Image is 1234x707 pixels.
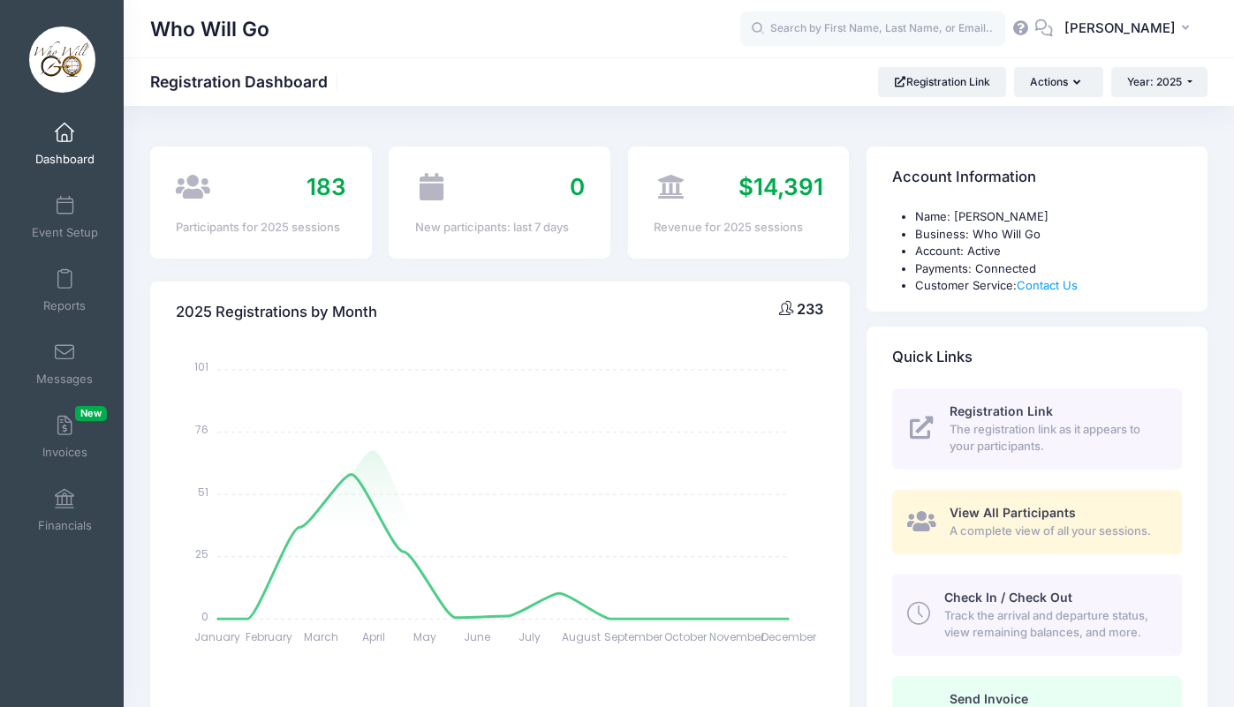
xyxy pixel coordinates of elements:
a: View All Participants A complete view of all your sessions. [892,490,1182,554]
span: $14,391 [738,173,823,200]
tspan: 51 [198,485,208,500]
tspan: January [194,629,240,644]
tspan: 101 [194,359,208,374]
span: Invoices [42,445,87,460]
span: Dashboard [35,152,95,167]
li: Customer Service: [915,277,1182,295]
a: Registration Link The registration link as it appears to your participants. [892,388,1182,470]
a: InvoicesNew [23,406,107,468]
span: Check In / Check Out [944,590,1072,605]
span: Year: 2025 [1127,75,1182,88]
a: Event Setup [23,186,107,248]
tspan: April [362,629,385,644]
li: Payments: Connected [915,260,1182,278]
span: Reports [43,298,86,313]
button: Actions [1014,67,1102,97]
span: View All Participants [950,505,1076,520]
span: [PERSON_NAME] [1064,19,1176,38]
h1: Who Will Go [150,9,269,49]
li: Name: [PERSON_NAME] [915,208,1182,226]
tspan: August [562,629,601,644]
tspan: September [604,629,663,644]
tspan: 25 [195,546,208,561]
tspan: November [710,629,766,644]
span: 0 [570,173,585,200]
h4: Quick Links [892,332,973,382]
a: Registration Link [878,67,1006,97]
span: Track the arrival and departure status, view remaining balances, and more. [944,607,1162,642]
li: Account: Active [915,243,1182,260]
a: Messages [23,333,107,395]
span: Event Setup [32,225,98,240]
span: The registration link as it appears to your participants. [950,421,1162,455]
input: Search by First Name, Last Name, or Email... [740,11,1005,47]
tspan: February [246,629,293,644]
a: Contact Us [1017,278,1078,292]
tspan: June [465,629,491,644]
span: Send Invoice [950,691,1028,706]
tspan: March [304,629,338,644]
a: Check In / Check Out Track the arrival and departure status, view remaining balances, and more. [892,574,1182,655]
span: Financials [38,518,92,533]
span: 233 [797,300,823,318]
tspan: December [762,629,818,644]
div: Revenue for 2025 sessions [654,219,823,237]
span: A complete view of all your sessions. [950,523,1162,540]
tspan: July [519,629,541,644]
tspan: May [414,629,437,644]
span: New [75,406,107,421]
button: [PERSON_NAME] [1053,9,1208,49]
li: Business: Who Will Go [915,226,1182,244]
span: 183 [307,173,346,200]
div: New participants: last 7 days [415,219,585,237]
button: Year: 2025 [1111,67,1208,97]
a: Dashboard [23,113,107,175]
span: Registration Link [950,403,1053,418]
a: Reports [23,259,107,321]
div: Participants for 2025 sessions [176,219,345,237]
h1: Registration Dashboard [150,72,343,91]
tspan: 0 [201,609,208,624]
tspan: 76 [195,422,208,437]
img: Who Will Go [29,26,95,93]
span: Messages [36,372,93,387]
tspan: October [664,629,708,644]
h4: 2025 Registrations by Month [176,288,377,338]
a: Financials [23,479,107,541]
h4: Account Information [892,153,1036,203]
